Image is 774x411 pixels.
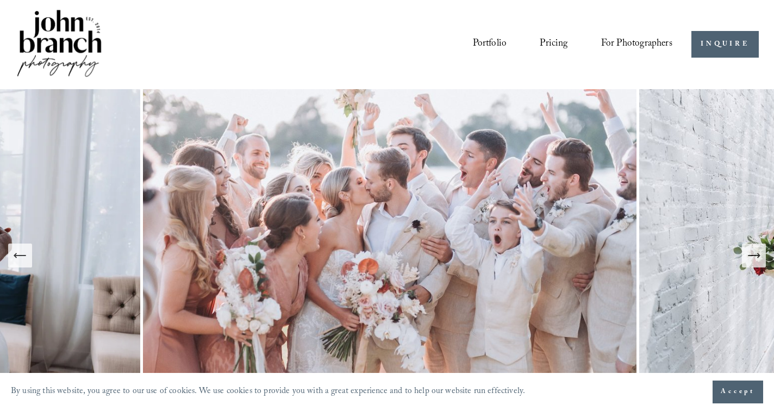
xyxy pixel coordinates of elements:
[540,34,567,55] a: Pricing
[601,34,672,55] a: folder dropdown
[601,35,672,54] span: For Photographers
[713,381,763,403] button: Accept
[473,34,507,55] a: Portfolio
[11,384,525,401] p: By using this website, you agree to our use of cookies. We use cookies to provide you with a grea...
[721,387,755,397] span: Accept
[742,244,766,267] button: Next Slide
[691,31,758,58] a: INQUIRE
[15,8,103,81] img: John Branch IV Photography
[8,244,32,267] button: Previous Slide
